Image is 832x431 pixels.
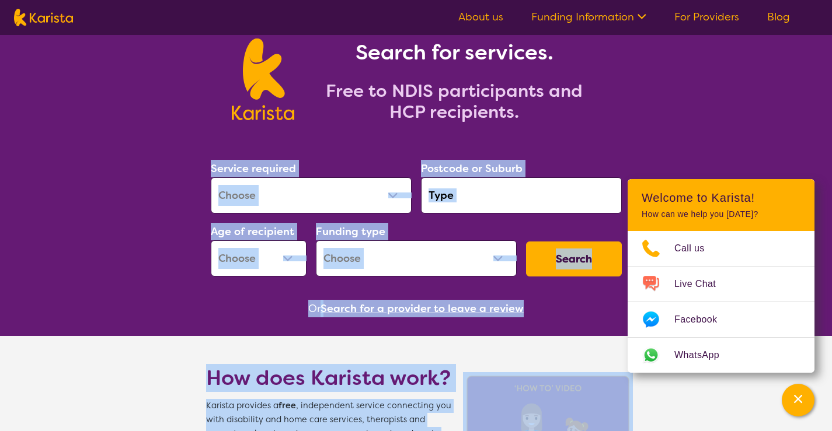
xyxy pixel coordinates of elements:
[674,10,739,24] a: For Providers
[642,191,800,205] h2: Welcome to Karista!
[628,179,814,373] div: Channel Menu
[14,9,73,26] img: Karista logo
[767,10,790,24] a: Blog
[674,240,719,257] span: Call us
[279,400,296,411] b: free
[308,300,321,317] span: Or
[674,346,733,364] span: WhatsApp
[628,338,814,373] a: Web link opens in a new tab.
[308,80,600,122] h2: Free to NDIS participants and HCP recipients.
[421,177,622,213] input: Type
[458,10,503,24] a: About us
[642,209,800,219] p: How can we help you [DATE]?
[321,300,524,317] button: Search for a provider to leave a review
[421,162,523,176] label: Postcode or Suburb
[628,231,814,373] ul: Choose channel
[232,38,294,120] img: Karista logo
[308,38,600,66] h1: Search for services.
[211,162,296,176] label: Service required
[782,384,814,416] button: Channel Menu
[674,311,731,328] span: Facebook
[211,225,294,239] label: Age of recipient
[316,225,385,239] label: Funding type
[674,275,730,293] span: Live Chat
[206,364,451,392] h1: How does Karista work?
[526,241,622,276] button: Search
[531,10,646,24] a: Funding Information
